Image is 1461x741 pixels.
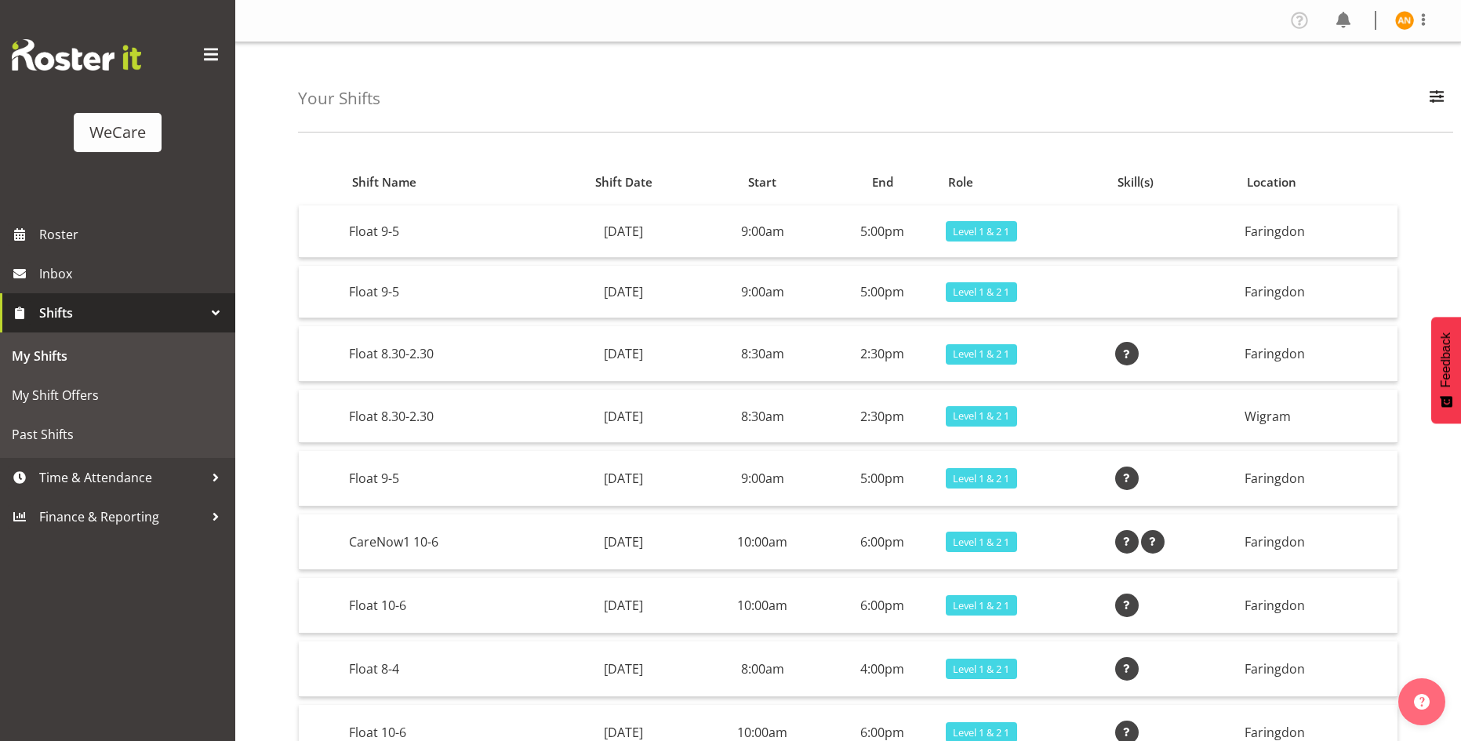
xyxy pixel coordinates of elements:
[1439,332,1453,387] span: Feedback
[826,451,939,507] td: 5:00pm
[953,662,1009,677] span: Level 1 & 2 1
[1431,317,1461,423] button: Feedback - Show survey
[343,326,548,382] td: Float 8.30-2.30
[548,326,700,382] td: [DATE]
[1420,82,1453,116] button: Filter Employees
[1238,205,1397,258] td: Faringdon
[826,266,939,318] td: 5:00pm
[826,205,939,258] td: 5:00pm
[953,347,1009,361] span: Level 1 & 2 1
[39,262,227,285] span: Inbox
[343,205,548,258] td: Float 9-5
[700,451,826,507] td: 9:00am
[548,266,700,318] td: [DATE]
[39,223,227,246] span: Roster
[343,266,548,318] td: Float 9-5
[343,514,548,570] td: CareNow1 10-6
[595,173,652,191] span: Shift Date
[953,285,1009,300] span: Level 1 & 2 1
[548,514,700,570] td: [DATE]
[343,390,548,442] td: Float 8.30-2.30
[953,535,1009,550] span: Level 1 & 2 1
[1247,173,1296,191] span: Location
[700,326,826,382] td: 8:30am
[39,466,204,489] span: Time & Attendance
[1238,266,1397,318] td: Faringdon
[12,344,224,368] span: My Shifts
[39,505,204,529] span: Finance & Reporting
[352,173,416,191] span: Shift Name
[548,641,700,697] td: [DATE]
[548,205,700,258] td: [DATE]
[343,451,548,507] td: Float 9-5
[12,383,224,407] span: My Shift Offers
[700,578,826,634] td: 10:00am
[953,224,1009,239] span: Level 1 & 2 1
[953,409,1009,423] span: Level 1 & 2 1
[4,376,231,415] a: My Shift Offers
[548,578,700,634] td: [DATE]
[948,173,973,191] span: Role
[872,173,893,191] span: End
[343,578,548,634] td: Float 10-6
[1414,694,1430,710] img: help-xxl-2.png
[700,205,826,258] td: 9:00am
[700,641,826,697] td: 8:00am
[548,451,700,507] td: [DATE]
[953,598,1009,613] span: Level 1 & 2 1
[700,390,826,442] td: 8:30am
[1238,578,1397,634] td: Faringdon
[548,390,700,442] td: [DATE]
[748,173,776,191] span: Start
[953,471,1009,486] span: Level 1 & 2 1
[343,641,548,697] td: Float 8-4
[826,390,939,442] td: 2:30pm
[953,725,1009,740] span: Level 1 & 2 1
[12,39,141,71] img: Rosterit website logo
[39,301,204,325] span: Shifts
[826,514,939,570] td: 6:00pm
[700,514,826,570] td: 10:00am
[298,89,380,107] h4: Your Shifts
[1238,451,1397,507] td: Faringdon
[4,336,231,376] a: My Shifts
[1238,326,1397,382] td: Faringdon
[826,326,939,382] td: 2:30pm
[1238,641,1397,697] td: Faringdon
[826,578,939,634] td: 6:00pm
[700,266,826,318] td: 9:00am
[89,121,146,144] div: WeCare
[1395,11,1414,30] img: avolyne-ndebele11853.jpg
[4,415,231,454] a: Past Shifts
[1118,173,1154,191] span: Skill(s)
[826,641,939,697] td: 4:00pm
[1238,390,1397,442] td: Wigram
[12,423,224,446] span: Past Shifts
[1238,514,1397,570] td: Faringdon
